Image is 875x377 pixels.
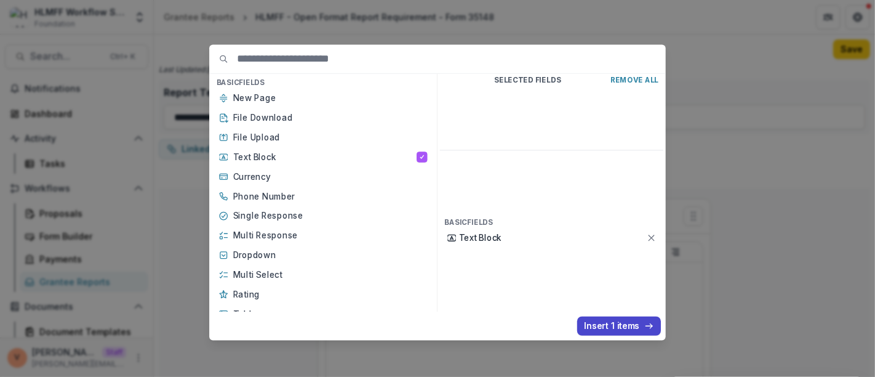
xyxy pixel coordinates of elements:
[233,131,428,144] p: File Upload
[233,288,428,301] p: Rating
[233,111,428,124] p: File Download
[233,229,428,241] p: Multi Response
[445,76,610,85] p: Selected Fields
[577,317,661,336] button: Insert 1 items
[459,232,647,244] p: Text Block
[233,92,428,104] p: New Page
[233,269,428,281] p: Multi Select
[610,76,658,85] p: Remove All
[233,190,428,203] p: Phone Number
[233,249,428,261] p: Dropdown
[233,308,428,320] p: Table
[212,76,434,90] h4: Basic Fields
[233,209,428,222] p: Single Response
[440,216,663,230] h4: Basic Fields
[233,171,428,183] p: Currency
[233,151,417,163] p: Text Block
